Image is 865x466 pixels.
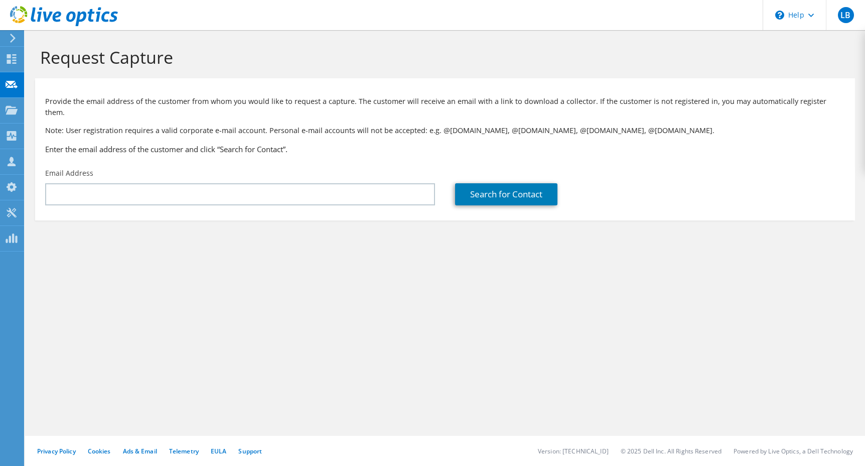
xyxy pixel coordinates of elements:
[40,47,845,68] h1: Request Capture
[88,447,111,455] a: Cookies
[238,447,262,455] a: Support
[621,447,722,455] li: © 2025 Dell Inc. All Rights Reserved
[775,11,784,20] svg: \n
[45,96,845,118] p: Provide the email address of the customer from whom you would like to request a capture. The cust...
[45,168,93,178] label: Email Address
[45,125,845,136] p: Note: User registration requires a valid corporate e-mail account. Personal e-mail accounts will ...
[211,447,226,455] a: EULA
[37,447,76,455] a: Privacy Policy
[169,447,199,455] a: Telemetry
[123,447,157,455] a: Ads & Email
[455,183,557,205] a: Search for Contact
[838,7,854,23] span: LB
[538,447,609,455] li: Version: [TECHNICAL_ID]
[45,144,845,155] h3: Enter the email address of the customer and click “Search for Contact”.
[734,447,853,455] li: Powered by Live Optics, a Dell Technology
